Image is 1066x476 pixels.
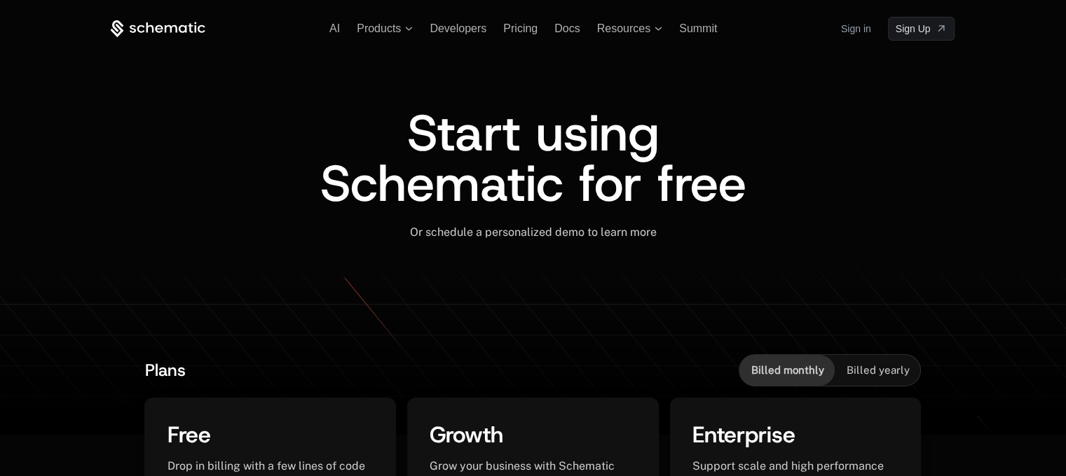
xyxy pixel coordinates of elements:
a: [object Object] [888,17,955,41]
span: Billed monthly [751,363,824,377]
a: AI [329,22,340,34]
span: Drop in billing with a few lines of code [167,459,364,472]
span: Or schedule a personalized demo to learn more [409,225,656,239]
span: Grow your business with Schematic [430,459,615,472]
span: Plans [144,359,185,381]
span: Resources [597,22,650,35]
a: Sign in [841,17,871,40]
span: Growth [430,420,503,449]
a: Pricing [503,22,538,34]
span: Products [357,22,401,35]
span: Free [167,420,210,449]
span: Support scale and high performance [692,459,884,472]
a: Developers [430,22,486,34]
span: Billed yearly [846,363,909,377]
span: Sign Up [896,22,931,36]
a: Docs [554,22,580,34]
a: Summit [679,22,717,34]
span: Enterprise [692,420,795,449]
span: Start using Schematic for free [320,99,746,217]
